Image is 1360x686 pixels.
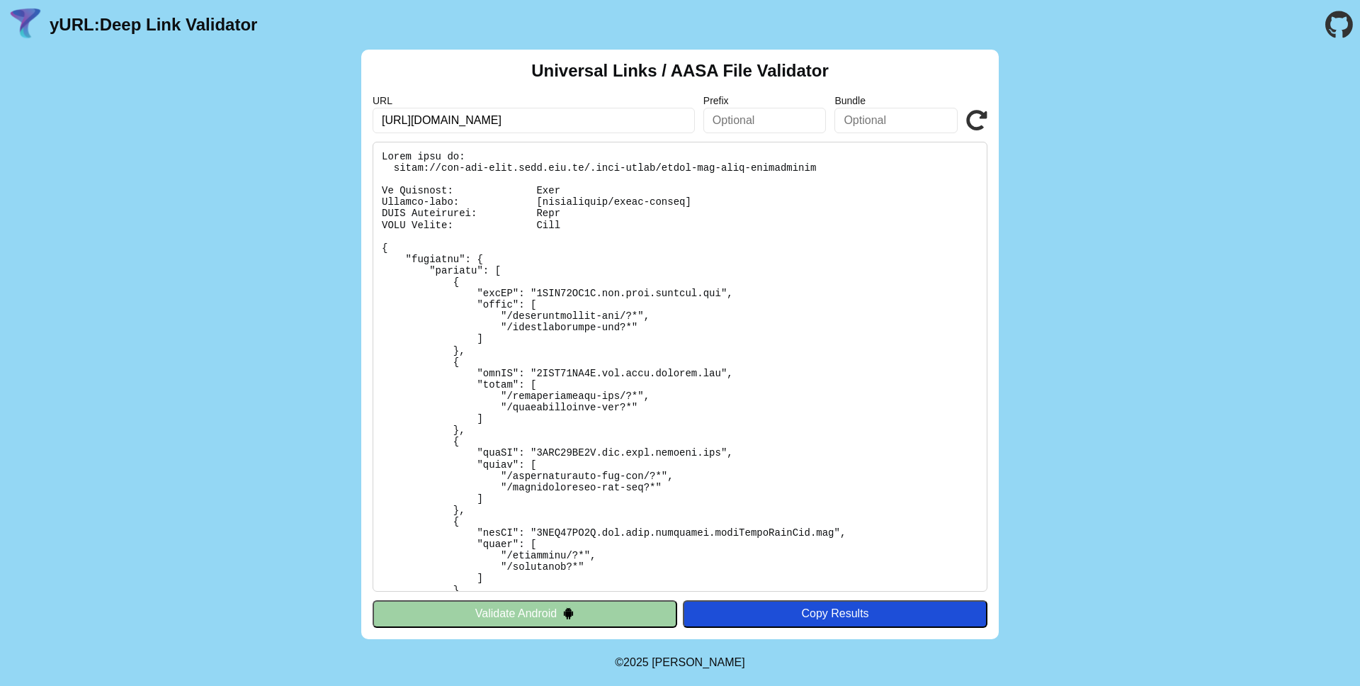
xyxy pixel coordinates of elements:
[373,142,987,592] pre: Lorem ipsu do: sitam://con-adi-elit.sedd.eiu.te/.inci-utlab/etdol-mag-aliq-enimadminim Ve Quisnos...
[7,6,44,43] img: yURL Logo
[50,15,257,35] a: yURL:Deep Link Validator
[834,108,958,133] input: Optional
[703,95,827,106] label: Prefix
[562,607,574,619] img: droidIcon.svg
[373,108,695,133] input: Required
[834,95,958,106] label: Bundle
[531,61,829,81] h2: Universal Links / AASA File Validator
[683,600,987,627] button: Copy Results
[703,108,827,133] input: Optional
[373,95,695,106] label: URL
[615,639,744,686] footer: ©
[690,607,980,620] div: Copy Results
[623,656,649,668] span: 2025
[652,656,745,668] a: Michael Ibragimchayev's Personal Site
[373,600,677,627] button: Validate Android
